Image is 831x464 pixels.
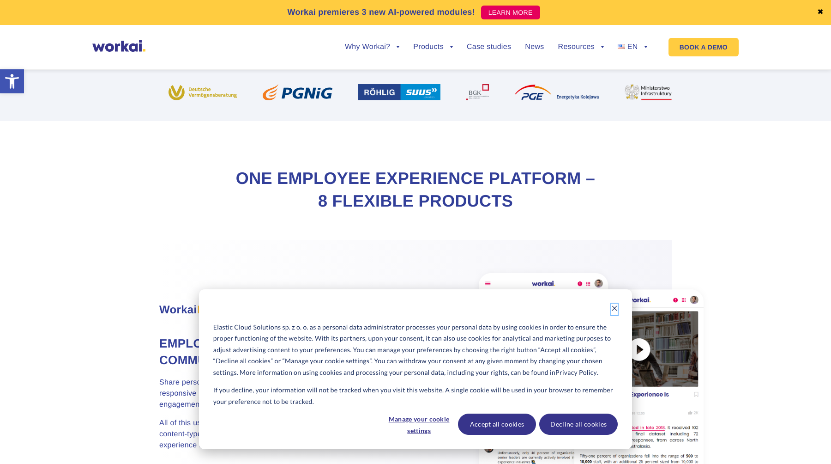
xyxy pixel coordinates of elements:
[481,6,540,19] a: LEARN MORE
[525,43,544,51] a: News
[287,6,475,18] p: Workai premieres 3 new AI-powered modules!
[611,304,618,315] button: Dismiss cookie banner
[159,418,436,451] p: All of this using a drag-and-drop CMS editor with over 200 layout blocks and 60 content-types, . ...
[345,43,399,51] a: Why Workai?
[467,43,511,51] a: Case studies
[197,304,236,316] span: Intranet
[458,414,536,435] button: Accept all cookies
[539,414,618,435] button: Decline all cookies
[627,43,638,51] span: EN
[199,289,632,449] div: Cookie banner
[384,414,455,435] button: Manage your cookie settings
[213,322,618,379] p: Elastic Cloud Solutions sp. z o. o. as a personal data administrator processes your personal data...
[558,43,604,51] a: Resources
[413,43,453,51] a: Products
[159,335,436,369] h4: Employee-centered internal communication
[159,302,436,318] h3: Workai
[213,385,618,407] p: If you decline, your information will not be tracked when you visit this website. A single cookie...
[231,167,600,212] h2: One Employee Experience Platform – 8 flexible products
[668,38,739,56] a: BOOK A DEMO
[555,367,597,379] a: Privacy Policy
[159,377,436,410] p: Share personalized news, organize in-company events, publish videos, and send responsive newslett...
[817,9,824,16] a: ✖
